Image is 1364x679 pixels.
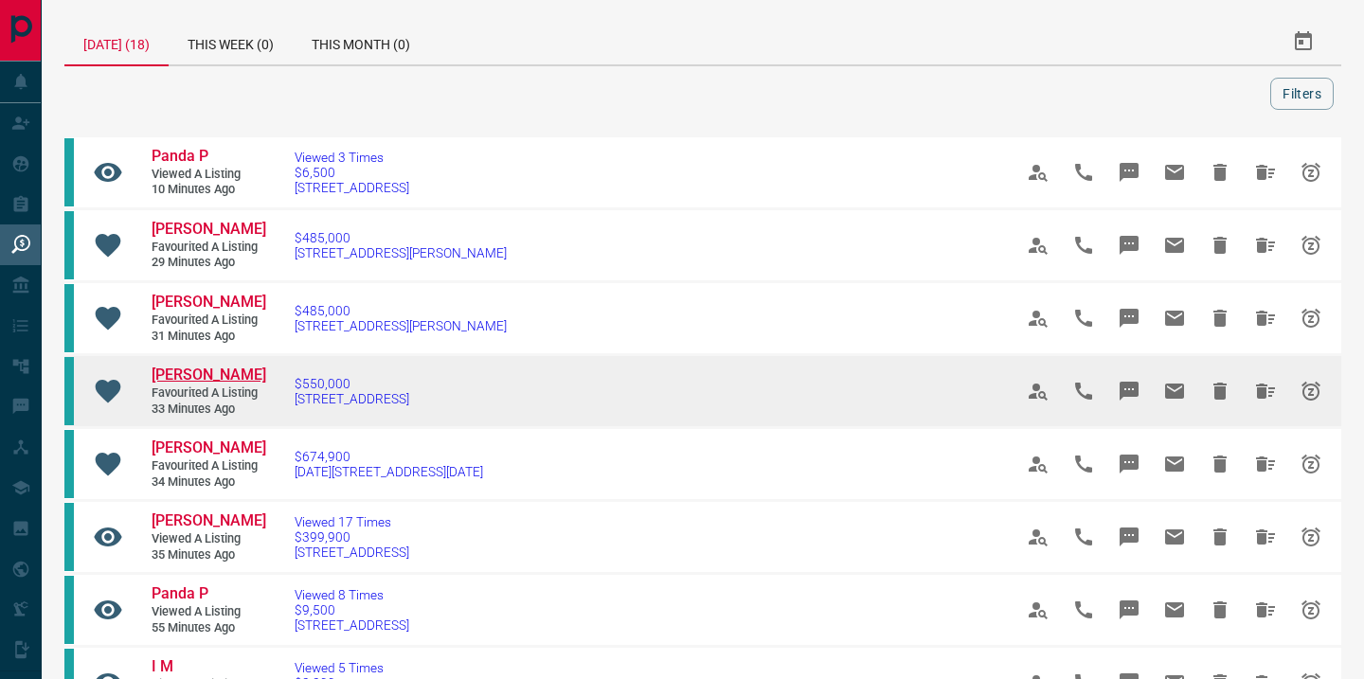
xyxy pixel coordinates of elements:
[293,19,429,64] div: This Month (0)
[295,303,507,333] a: $485,000[STREET_ADDRESS][PERSON_NAME]
[152,385,265,402] span: Favourited a Listing
[64,430,74,498] div: condos.ca
[295,303,507,318] span: $485,000
[1288,368,1334,414] span: Snooze
[295,602,409,617] span: $9,500
[1015,223,1061,268] span: View Profile
[295,391,409,406] span: [STREET_ADDRESS]
[152,657,173,675] span: I M
[1288,150,1334,195] span: Snooze
[295,318,507,333] span: [STREET_ADDRESS][PERSON_NAME]
[64,211,74,279] div: condos.ca
[1061,368,1106,414] span: Call
[295,230,507,260] a: $485,000[STREET_ADDRESS][PERSON_NAME]
[1152,514,1197,560] span: Email
[295,449,483,479] a: $674,900[DATE][STREET_ADDRESS][DATE]
[1152,441,1197,487] span: Email
[152,458,265,474] span: Favourited a Listing
[1243,514,1288,560] span: Hide All from Eleonora Panussyants
[295,180,409,195] span: [STREET_ADDRESS]
[295,449,483,464] span: $674,900
[1061,514,1106,560] span: Call
[152,255,265,271] span: 29 minutes ago
[152,438,266,456] span: [PERSON_NAME]
[295,514,409,560] a: Viewed 17 Times$399,900[STREET_ADDRESS]
[295,165,409,180] span: $6,500
[1197,368,1243,414] span: Hide
[1061,295,1106,341] span: Call
[64,576,74,644] div: condos.ca
[295,660,409,675] span: Viewed 5 Times
[1243,295,1288,341] span: Hide All from Ben Arceneaux
[152,511,265,531] a: [PERSON_NAME]
[64,357,74,425] div: condos.ca
[1152,368,1197,414] span: Email
[152,240,265,256] span: Favourited a Listing
[152,313,265,329] span: Favourited a Listing
[1015,441,1061,487] span: View Profile
[152,531,265,547] span: Viewed a Listing
[64,503,74,571] div: condos.ca
[295,230,507,245] span: $485,000
[152,220,265,240] a: [PERSON_NAME]
[1288,295,1334,341] span: Snooze
[1197,295,1243,341] span: Hide
[1015,150,1061,195] span: View Profile
[1015,368,1061,414] span: View Profile
[152,182,265,198] span: 10 minutes ago
[1270,78,1334,110] button: Filters
[1197,514,1243,560] span: Hide
[1197,150,1243,195] span: Hide
[1106,587,1152,633] span: Message
[152,147,208,165] span: Panda P
[295,529,409,545] span: $399,900
[64,19,169,66] div: [DATE] (18)
[152,474,265,491] span: 34 minutes ago
[152,604,265,620] span: Viewed a Listing
[1243,223,1288,268] span: Hide All from Ben Arceneaux
[1288,514,1334,560] span: Snooze
[295,464,483,479] span: [DATE][STREET_ADDRESS][DATE]
[1061,150,1106,195] span: Call
[152,657,265,677] a: I M
[152,147,265,167] a: Panda P
[295,617,409,633] span: [STREET_ADDRESS]
[1197,223,1243,268] span: Hide
[1061,223,1106,268] span: Call
[152,438,265,458] a: [PERSON_NAME]
[152,584,265,604] a: Panda P
[1243,587,1288,633] span: Hide All from Panda P
[1106,150,1152,195] span: Message
[1288,223,1334,268] span: Snooze
[295,245,507,260] span: [STREET_ADDRESS][PERSON_NAME]
[152,220,266,238] span: [PERSON_NAME]
[295,514,409,529] span: Viewed 17 Times
[1288,441,1334,487] span: Snooze
[1015,587,1061,633] span: View Profile
[1281,19,1326,64] button: Select Date Range
[152,329,265,345] span: 31 minutes ago
[295,587,409,633] a: Viewed 8 Times$9,500[STREET_ADDRESS]
[152,547,265,563] span: 35 minutes ago
[1152,587,1197,633] span: Email
[295,376,409,406] a: $550,000[STREET_ADDRESS]
[1015,295,1061,341] span: View Profile
[1243,441,1288,487] span: Hide All from Ben Arceneaux
[152,167,265,183] span: Viewed a Listing
[152,366,266,384] span: [PERSON_NAME]
[152,584,208,602] span: Panda P
[169,19,293,64] div: This Week (0)
[295,545,409,560] span: [STREET_ADDRESS]
[1061,587,1106,633] span: Call
[1015,514,1061,560] span: View Profile
[295,150,409,195] a: Viewed 3 Times$6,500[STREET_ADDRESS]
[1061,441,1106,487] span: Call
[1243,368,1288,414] span: Hide All from Ben Arceneaux
[1106,441,1152,487] span: Message
[1152,150,1197,195] span: Email
[1152,223,1197,268] span: Email
[1288,587,1334,633] span: Snooze
[152,511,266,529] span: [PERSON_NAME]
[1106,368,1152,414] span: Message
[64,138,74,206] div: condos.ca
